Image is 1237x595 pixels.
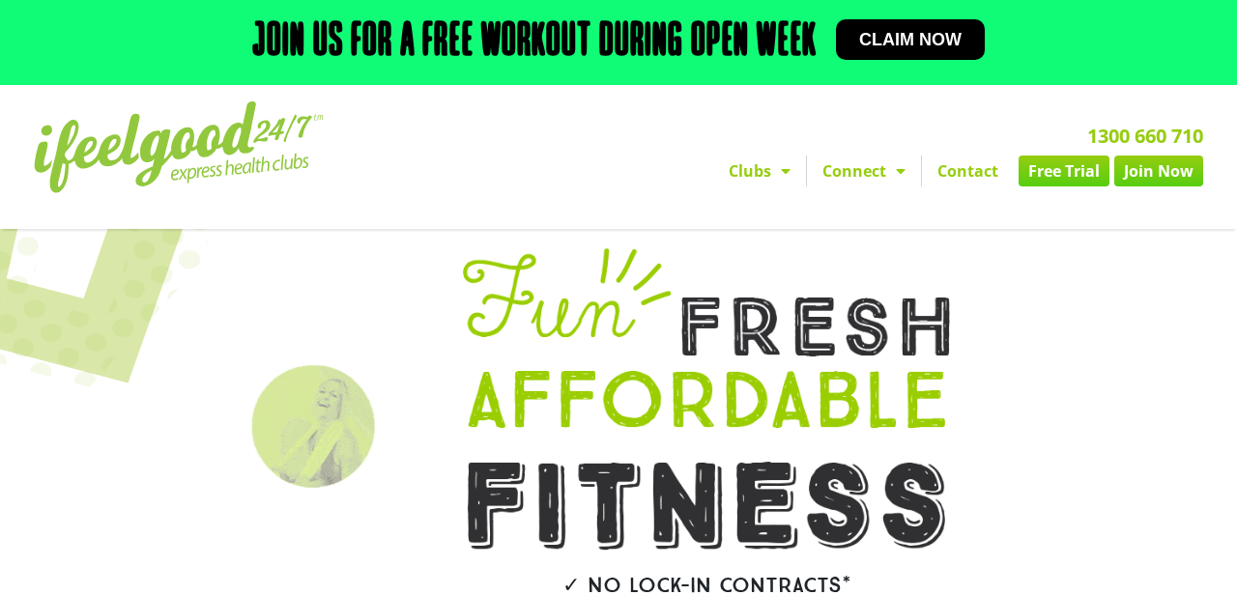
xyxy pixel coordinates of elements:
a: Claim now [836,19,985,60]
a: Connect [807,156,921,186]
a: Clubs [713,156,806,186]
a: Join Now [1114,156,1203,186]
nav: Menu [450,156,1204,186]
a: 1300 660 710 [1087,123,1203,149]
a: Free Trial [1019,156,1109,186]
a: Contact [922,156,1014,186]
span: Claim now [859,31,962,48]
h2: Join us for a free workout during open week [252,19,817,66]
